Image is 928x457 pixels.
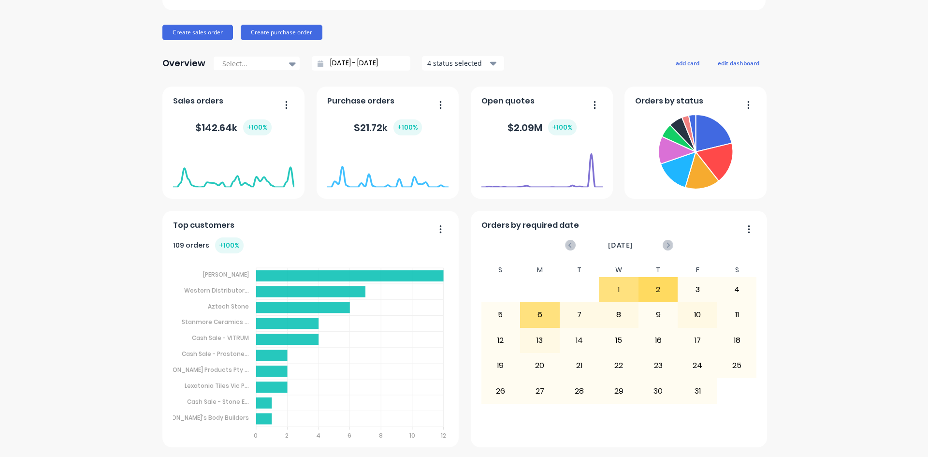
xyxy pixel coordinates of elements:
button: add card [669,57,706,69]
button: edit dashboard [711,57,766,69]
div: 26 [481,379,520,403]
div: 4 status selected [427,58,488,68]
div: 12 [481,328,520,353]
div: 25 [718,354,756,378]
div: 10 [678,303,717,327]
tspan: Cash Sale - Prostone... [182,350,249,358]
div: + 100 % [215,237,244,253]
div: 23 [639,354,678,378]
div: 30 [639,379,678,403]
div: M [520,263,560,277]
div: F [678,263,717,277]
div: + 100 % [243,119,272,135]
tspan: 12 [441,431,446,440]
tspan: Aztech Stone [208,302,249,310]
span: Orders by status [635,95,703,107]
div: 29 [599,379,638,403]
div: 8 [599,303,638,327]
button: Create purchase order [241,25,322,40]
div: 24 [678,354,717,378]
tspan: Stanmore Ceramics ... [182,318,249,326]
tspan: 10 [409,431,415,440]
div: S [481,263,521,277]
div: 31 [678,379,717,403]
div: 14 [560,328,599,353]
div: 19 [481,354,520,378]
div: 1 [599,278,638,302]
div: 27 [521,379,559,403]
div: 22 [599,354,638,378]
div: 5 [481,303,520,327]
div: $ 2.09M [507,119,577,135]
tspan: [PERSON_NAME]'s Body Builders [156,413,249,422]
div: S [717,263,757,277]
tspan: [PERSON_NAME] Products Pty ... [157,366,249,374]
tspan: Cash Sale - Stone E... [187,398,249,406]
div: $ 21.72k [354,119,422,135]
div: 17 [678,328,717,353]
div: 109 orders [173,237,244,253]
span: Open quotes [481,95,535,107]
div: + 100 % [548,119,577,135]
div: 6 [521,303,559,327]
div: $ 142.64k [195,119,272,135]
div: 7 [560,303,599,327]
div: 28 [560,379,599,403]
div: 9 [639,303,678,327]
div: 2 [639,278,678,302]
div: 15 [599,328,638,353]
div: T [638,263,678,277]
div: 16 [639,328,678,353]
div: T [560,263,599,277]
tspan: Cash Sale - VITRUM [192,334,249,342]
tspan: 2 [285,431,289,440]
span: [DATE] [608,240,633,251]
tspan: 8 [379,431,383,440]
div: 11 [718,303,756,327]
span: Purchase orders [327,95,394,107]
div: 13 [521,328,559,353]
tspan: 6 [348,431,351,440]
tspan: Western Distributor... [184,286,249,295]
div: 4 [718,278,756,302]
div: 21 [560,354,599,378]
div: Overview [162,54,205,73]
div: 18 [718,328,756,353]
button: Create sales order [162,25,233,40]
div: 3 [678,278,717,302]
button: 4 status selected [422,56,504,71]
tspan: [PERSON_NAME] [203,270,249,279]
tspan: 4 [316,431,320,440]
span: Sales orders [173,95,223,107]
tspan: 0 [254,431,258,440]
div: + 100 % [393,119,422,135]
div: 20 [521,354,559,378]
div: W [599,263,638,277]
tspan: Lexatonia Tiles Vic P... [185,382,249,390]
